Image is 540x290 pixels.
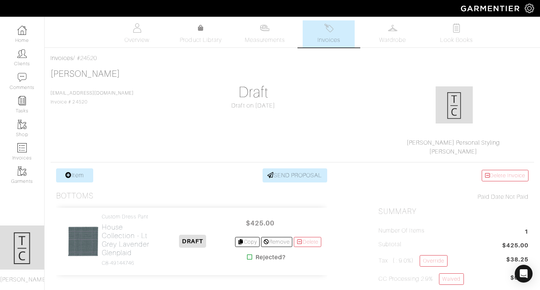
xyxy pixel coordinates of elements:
[17,96,27,105] img: reminder-icon-8004d30b9f0a5d33ae49ab947aed9ed385cf756f9e5892f1edd6e32f2345188e.png
[245,36,285,45] span: Measurements
[178,83,328,101] h1: Draft
[303,20,355,47] a: Invoices
[238,215,283,231] span: $425.00
[502,241,528,251] span: $425.00
[294,237,321,247] a: Delete
[102,223,151,257] h2: House Collection - Lt Grey Lavender Glenplaid
[102,214,151,266] a: Custom Dress Pant House Collection - Lt Grey Lavender Glenplaid C8-49144746
[367,20,419,47] a: Wardrobe
[239,20,291,47] a: Measurements
[318,36,340,45] span: Invoices
[56,191,94,201] h3: Bottoms
[378,192,528,201] div: Not Paid
[379,36,406,45] span: Wardrobe
[430,20,482,47] a: Look Books
[378,207,528,216] h2: Summary
[263,168,327,182] a: SEND PROPOSAL
[102,214,151,220] h4: Custom Dress Pant
[440,36,473,45] span: Look Books
[17,143,27,152] img: orders-icon-0abe47150d42831381b5fb84f609e132dff9fe21cb692f30cb5eec754e2cba89.png
[51,90,134,96] a: [EMAIL_ADDRESS][DOMAIN_NAME]
[510,273,528,288] span: $0.00
[324,23,334,33] img: orders-27d20c2124de7fd6de4e0e44c1d41de31381a507db9b33961299e4e07d508b8c.svg
[175,24,227,45] a: Product Library
[420,255,448,267] a: Override
[436,86,473,123] img: xy6mXSck91kMuDdgTatmsT54.png
[178,101,328,110] div: Draft on [DATE]
[102,260,151,266] h4: C8-49144746
[452,23,461,33] img: todo-9ac3debb85659649dc8f770b8b6100bb5dab4b48dedcbae339e5042a72dfd3cc.svg
[68,226,99,257] img: wjV7uHt5zyczcL2vEyVM6K1k
[180,36,222,45] span: Product Library
[17,49,27,58] img: clients-icon-6bae9207a08558b7cb47a8932f037763ab4055f8c8b6bfacd5dc20c3e0201464.png
[457,2,525,15] img: garmentier-logo-header-white-b43fb05a5012e4ada735d5af1a66efaba907eab6374d6393d1fbf88cb4ef424d.png
[51,69,120,79] a: [PERSON_NAME]
[378,255,448,267] h5: Tax ( : 9.0%)
[524,227,528,237] span: 1
[17,120,27,129] img: garments-icon-b7da505a4dc4fd61783c78ac3ca0ef83fa9d6f193b1c9dc38574b1d14d53ca28.png
[378,273,464,285] h5: CC Processing 2.9%
[132,23,141,33] img: basicinfo-40fd8af6dae0f16599ec9e87c0ef1c0a1fdea2edbe929e3d69a839185d80c458.svg
[407,139,500,146] a: [PERSON_NAME] Personal Styling
[256,253,286,262] strong: Rejected?
[17,73,27,82] img: comment-icon-a0a6a9ef722e966f86d9cbdc48e553b5cf19dbc54f86b18d962a5391bc8f6eb6.png
[482,170,528,181] a: Delete Invoice
[261,237,292,247] a: Remove
[51,90,134,105] span: Invoice # 24520
[478,194,505,200] span: Paid Date:
[378,227,424,234] h5: Number of Items
[429,148,478,155] a: [PERSON_NAME]
[260,23,269,33] img: measurements-466bbee1fd09ba9460f595b01e5d73f9e2bff037440d3c8f018324cb6cdf7a4a.svg
[235,237,260,247] a: Copy
[525,4,534,13] img: gear-icon-white-bd11855cb880d31180b6d7d6211b90ccbf57a29d726f0c71d8c61bd08dd39cc2.png
[506,255,528,264] span: $38.25
[124,36,149,45] span: Overview
[51,54,534,63] div: / #24520
[17,167,27,176] img: garments-icon-b7da505a4dc4fd61783c78ac3ca0ef83fa9d6f193b1c9dc38574b1d14d53ca28.png
[515,265,533,283] div: Open Intercom Messenger
[56,168,93,182] a: Item
[179,235,206,248] span: DRAFT
[378,241,401,248] h5: Subtotal
[439,273,464,285] a: Waived
[51,55,73,62] a: Invoices
[111,20,163,47] a: Overview
[17,26,27,35] img: dashboard-icon-dbcd8f5a0b271acd01030246c82b418ddd0df26cd7fceb0bd07c9910d44c42f6.png
[388,23,397,33] img: wardrobe-487a4870c1b7c33e795ec22d11cfc2ed9d08956e64fb3008fe2437562e282088.svg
